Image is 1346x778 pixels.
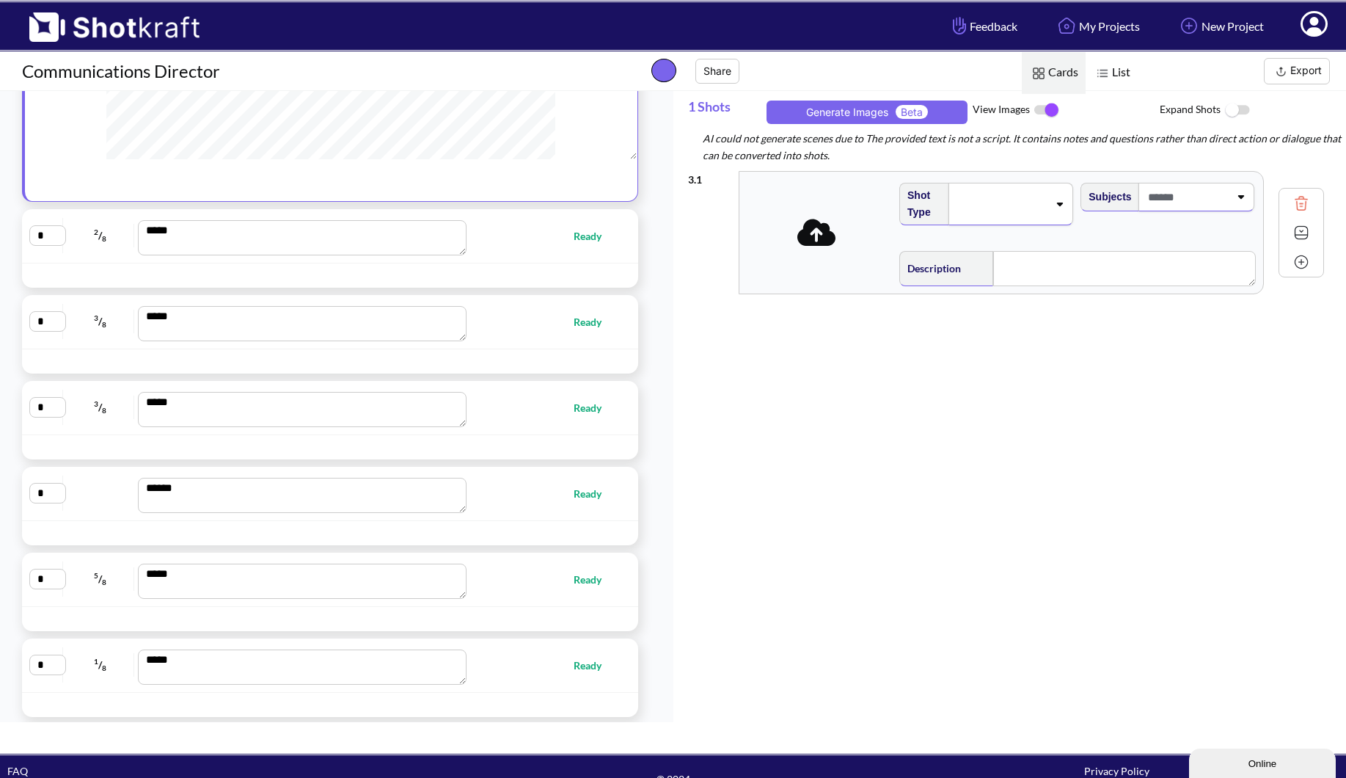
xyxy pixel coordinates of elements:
[94,571,98,580] span: 5
[1086,52,1138,94] span: List
[574,485,616,502] span: Ready
[1043,7,1151,46] a: My Projects
[1093,64,1112,83] img: List Icon
[1290,222,1312,244] img: Expand Icon
[949,13,970,38] img: Hand Icon
[1081,185,1131,209] span: Subjects
[688,164,732,188] div: 3 . 1
[102,406,106,415] span: 8
[574,399,616,416] span: Ready
[1022,52,1086,94] span: Cards
[94,399,98,408] span: 3
[94,657,98,666] span: 1
[1290,251,1312,273] img: Add Icon
[94,313,98,322] span: 3
[1189,746,1339,778] iframe: chat widget
[67,567,134,591] span: /
[1264,58,1330,84] button: Export
[1054,13,1079,38] img: Home Icon
[1030,95,1063,126] img: ToggleOn Icon
[900,256,961,280] span: Description
[1177,13,1201,38] img: Add Icon
[102,664,106,672] span: 8
[688,91,761,130] span: 1 Shots
[767,101,968,124] button: Generate ImagesBeta
[102,234,106,243] span: 8
[896,105,928,119] span: Beta
[688,164,1325,302] div: 3.1Shot TypeSubjectsDescriptionTrash IconExpand IconAdd Icon
[1166,7,1275,46] a: New Project
[949,18,1017,34] span: Feedback
[574,571,616,588] span: Ready
[574,657,616,674] span: Ready
[1290,192,1312,214] img: Trash Icon
[1221,95,1254,126] img: ToggleOff Icon
[1272,62,1290,81] img: Export Icon
[574,313,616,330] span: Ready
[67,224,134,247] span: /
[973,95,1160,126] span: View Images
[695,59,739,84] button: Share
[900,183,942,225] span: Shot Type
[1029,64,1048,83] img: Card Icon
[94,228,98,236] span: 2
[67,653,134,677] span: /
[102,320,106,329] span: 8
[7,765,28,777] a: FAQ
[67,396,134,419] span: /
[574,228,616,244] span: Ready
[67,310,134,333] span: /
[102,578,106,586] span: 8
